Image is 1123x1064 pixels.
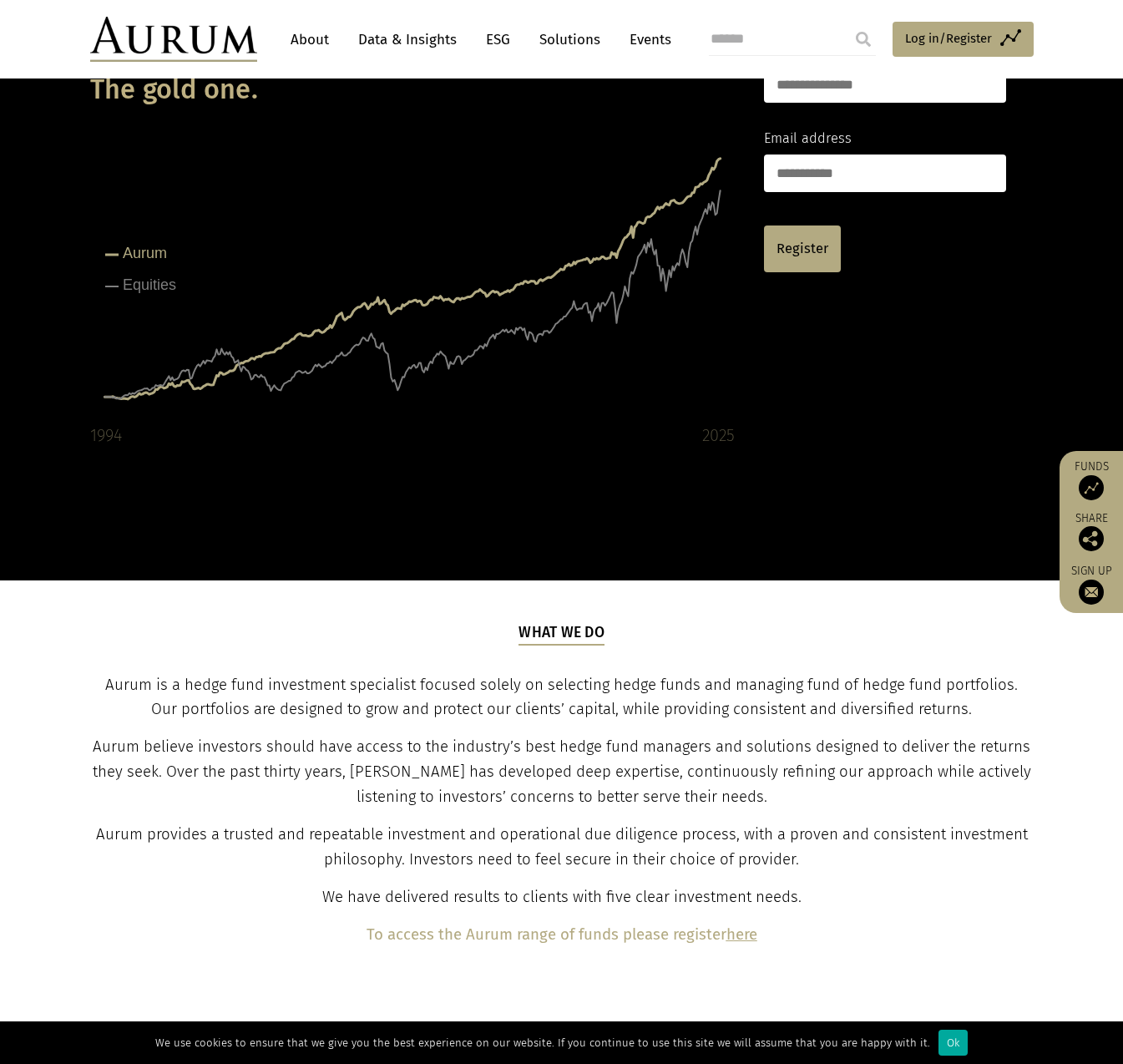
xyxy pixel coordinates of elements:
[1079,580,1104,605] img: Sign up to our newsletter
[764,225,841,272] a: Register
[478,24,519,55] a: ESG
[90,422,122,448] div: 1994
[90,17,257,62] img: Aurum
[1079,526,1104,551] img: Share this post
[350,24,465,55] a: Data & Insights
[282,24,337,55] a: About
[905,28,992,48] span: Log in/Register
[322,888,802,906] span: We have delivered results to clients with five clear investment needs.
[621,24,671,55] a: Events
[726,925,757,944] a: here
[1068,564,1115,605] a: Sign up
[531,24,609,55] a: Solutions
[90,73,258,106] span: The gold one.
[764,128,852,149] label: Email address
[105,676,1018,719] span: Aurum is a hedge fund investment specialist focused solely on selecting hedge funds and managing ...
[938,1030,968,1056] div: Ok
[96,825,1028,869] span: Aurum provides a trusted and repeatable investment and operational due diligence process, with a ...
[367,925,726,944] b: To access the Aurum range of funds please register
[93,737,1031,806] span: Aurum believe investors should have access to the industry’s best hedge fund managers and solutio...
[1068,513,1115,551] div: Share
[123,245,167,261] tspan: Aurum
[1068,459,1115,500] a: Funds
[123,276,176,293] tspan: Equities
[702,422,735,448] div: 2025
[893,22,1034,57] a: Log in/Register
[519,622,604,646] h5: What we do
[847,23,880,56] input: Submit
[1079,475,1104,500] img: Access Funds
